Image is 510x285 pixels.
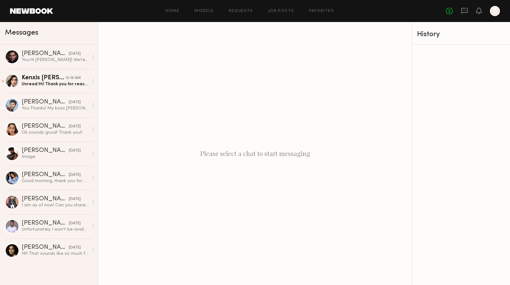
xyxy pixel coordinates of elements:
span: Messages [5,29,38,36]
div: [PERSON_NAME] [22,51,69,57]
a: Requests [229,9,253,13]
a: Models [194,9,214,13]
div: History [417,31,505,38]
div: [DATE] [69,245,81,251]
div: [DATE] [69,148,81,154]
div: [PERSON_NAME] [22,172,69,178]
div: Ok sounds good! Thank you!! [22,130,89,136]
div: You: Hi [PERSON_NAME]! We're looking for a [DEMOGRAPHIC_DATA] model for [DATE] for a sleep produc... [22,57,89,63]
div: [DATE] [69,51,81,57]
div: [PERSON_NAME] [22,123,69,130]
div: Unread: Hi! Thank you for reaching out! I do have availability, could you tell me more about the ... [22,81,89,87]
div: Hi!! That sounds like so much fun! Sadly I’m already booked that day, but I would have loved to! ... [22,251,89,257]
div: You: Thanks! My boss [PERSON_NAME] (who is in charge of this shoot) should be reaching out to you... [22,105,89,111]
div: Unfortunately I won’t be available that date [22,226,89,232]
div: Please select a chat to start messaging [98,22,412,285]
div: [DATE] [69,221,81,226]
div: [DATE] [69,172,81,178]
div: [PERSON_NAME] [22,148,69,154]
div: [DATE] [69,196,81,202]
div: [PERSON_NAME] [22,244,69,251]
a: Job Posts [268,9,294,13]
div: 12:10 AM [65,75,81,81]
a: Favorites [309,9,334,13]
div: Image [22,154,89,160]
div: [DATE] [69,99,81,105]
div: [DATE] [69,124,81,130]
div: [PERSON_NAME] [22,220,69,226]
div: [PERSON_NAME] [22,99,69,105]
div: I am as of now! Can you share more details? [22,202,89,208]
a: Home [165,9,180,13]
div: Kenxis [PERSON_NAME] [22,75,65,81]
div: Good morning, thank you for getting back to me. The project sounds amazing and I’d love to work w... [22,178,89,184]
a: S [490,6,500,16]
div: [PERSON_NAME] [22,196,69,202]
